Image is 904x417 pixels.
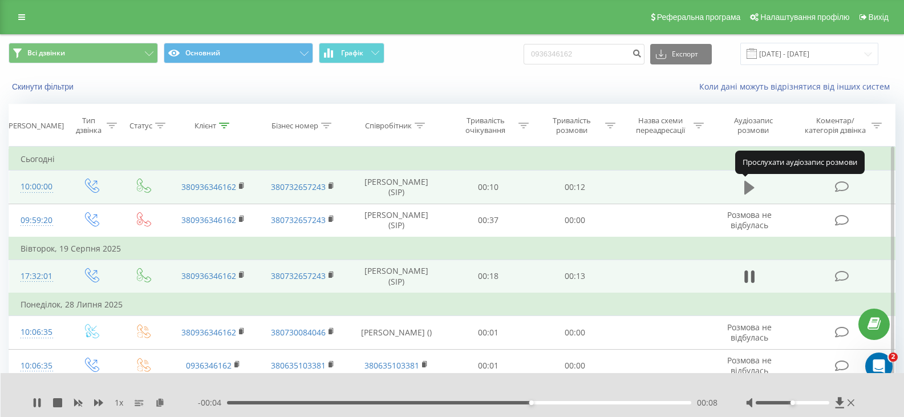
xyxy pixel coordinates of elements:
[889,353,898,362] span: 2
[455,116,516,135] div: Тривалість очікування
[21,176,53,198] div: 10:00:00
[802,116,869,135] div: Коментар/категорія дзвінка
[271,327,326,338] a: 380730084046
[271,214,326,225] a: 380732657243
[657,13,741,22] span: Реферальна програма
[532,316,618,349] td: 00:00
[760,13,849,22] span: Налаштування профілю
[348,204,445,237] td: [PERSON_NAME] (SIP)
[865,353,893,380] iframe: Intercom live chat
[186,360,232,371] a: 0936346162
[181,327,236,338] a: 380936346162
[271,121,318,131] div: Бізнес номер
[181,270,236,281] a: 380936346162
[6,121,64,131] div: [PERSON_NAME]
[21,355,53,377] div: 10:06:35
[181,214,236,225] a: 380936346162
[271,270,326,281] a: 380732657243
[341,49,363,57] span: Графік
[630,116,691,135] div: Назва схеми переадресації
[164,43,313,63] button: Основний
[348,260,445,293] td: [PERSON_NAME] (SIP)
[9,82,79,92] button: Скинути фільтри
[445,204,532,237] td: 00:37
[319,43,384,63] button: Графік
[445,349,532,382] td: 00:01
[271,181,326,192] a: 380732657243
[364,360,419,371] a: 380635103381
[735,151,865,173] div: Прослухати аудіозапис розмови
[727,209,772,230] span: Розмова не відбулась
[699,81,895,92] a: Коли дані можуть відрізнятися вiд інших систем
[74,116,103,135] div: Тип дзвінка
[718,116,788,135] div: Аудіозапис розмови
[727,355,772,376] span: Розмова не відбулась
[532,260,618,293] td: 00:13
[650,44,712,64] button: Експорт
[524,44,644,64] input: Пошук за номером
[727,322,772,343] span: Розмова не відбулась
[9,293,895,316] td: Понеділок, 28 Липня 2025
[790,400,794,405] div: Accessibility label
[21,265,53,288] div: 17:32:01
[27,48,65,58] span: Всі дзвінки
[529,400,534,405] div: Accessibility label
[532,349,618,382] td: 00:00
[181,181,236,192] a: 380936346162
[271,360,326,371] a: 380635103381
[697,397,717,408] span: 00:08
[21,321,53,343] div: 10:06:35
[869,13,889,22] span: Вихід
[532,171,618,204] td: 00:12
[9,43,158,63] button: Всі дзвінки
[198,397,227,408] span: - 00:04
[9,237,895,260] td: Вівторок, 19 Серпня 2025
[348,171,445,204] td: [PERSON_NAME] (SIP)
[445,171,532,204] td: 00:10
[21,209,53,232] div: 09:59:20
[129,121,152,131] div: Статус
[445,316,532,349] td: 00:01
[194,121,216,131] div: Клієнт
[115,397,123,408] span: 1 x
[348,316,445,349] td: [PERSON_NAME] ()
[9,148,895,171] td: Сьогодні
[542,116,602,135] div: Тривалість розмови
[445,260,532,293] td: 00:18
[532,204,618,237] td: 00:00
[365,121,412,131] div: Співробітник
